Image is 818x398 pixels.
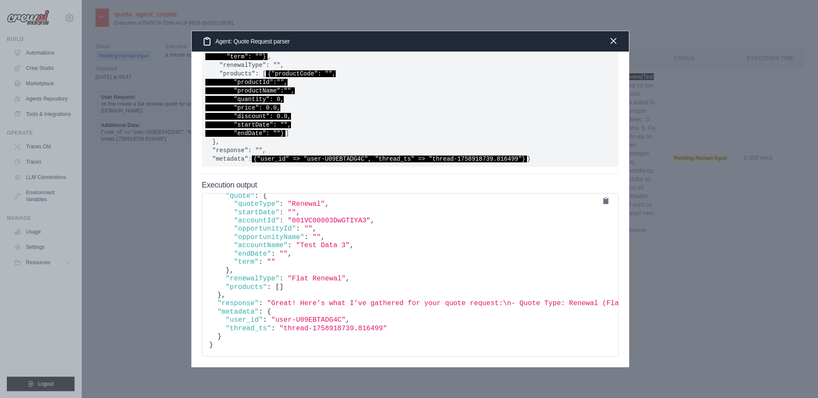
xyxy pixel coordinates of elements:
[252,156,527,162] span: {"user_id" => "user-U09EBTADG4C", "thread_ts" => "thread-1758918739.816499"}
[234,234,304,241] span: "opportunityName"
[259,258,263,266] span: :
[226,192,255,200] span: "quote"
[296,242,350,249] span: "Test Data 3"
[234,217,279,225] span: "accountId"
[321,234,325,241] span: ,
[271,250,275,258] span: :
[202,181,619,190] h4: Execution output
[234,225,296,233] span: "opportunityId"
[288,209,296,216] span: ""
[371,217,375,225] span: ,
[304,225,312,233] span: ""
[205,70,336,137] span: {"productCode": "", "productId":"", "productName":"", "quantity": 0, "price": 0.0, "discount": 0....
[255,192,259,200] span: :
[288,200,325,208] span: "Renewal"
[313,234,321,241] span: ""
[288,242,292,249] span: :
[325,200,329,208] span: ,
[296,225,300,233] span: :
[234,258,259,266] span: "term"
[350,242,354,249] span: ,
[288,250,292,258] span: ,
[263,192,267,200] span: {
[288,217,370,225] span: "001VC00003DwGTIYA3"
[234,250,271,258] span: "endDate"
[279,217,284,225] span: :
[296,209,300,216] span: ,
[304,234,308,241] span: :
[267,258,275,266] span: ""
[234,242,288,249] span: "accountName"
[234,209,279,216] span: "startDate"
[279,200,284,208] span: :
[279,250,288,258] span: ""
[313,225,317,233] span: ,
[234,200,279,208] span: "quoteType"
[279,209,284,216] span: :
[202,36,290,46] h3: Agent: Quote Request parser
